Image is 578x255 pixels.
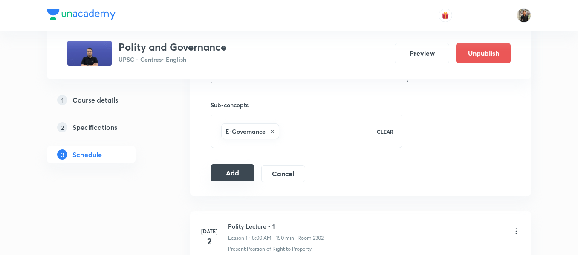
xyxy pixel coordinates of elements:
[201,227,218,235] h6: [DATE]
[442,11,449,19] img: avatar
[72,95,118,105] h5: Course details
[395,43,449,63] button: Preview
[67,41,112,66] img: a931f494cc474c84839cae22cdc5de9f.jpg
[47,92,163,109] a: 1Course details
[47,9,116,20] img: Company Logo
[211,100,402,109] h6: Sub-concepts
[294,234,324,242] p: • Room 2302
[228,245,312,253] p: Present Position of Right to Property
[47,119,163,136] a: 2Specifications
[228,222,324,231] h6: Polity Lecture - 1
[439,9,452,22] button: avatar
[377,128,393,135] p: CLEAR
[47,9,116,22] a: Company Logo
[225,127,266,136] h6: E-Governance
[456,43,511,63] button: Unpublish
[57,95,67,105] p: 1
[517,8,531,23] img: Yudhishthir
[228,234,294,242] p: Lesson 1 • 8:00 AM • 150 min
[261,165,305,182] button: Cancel
[118,55,226,64] p: UPSC - Centres • English
[72,122,117,132] h5: Specifications
[57,122,67,132] p: 2
[118,41,226,53] h3: Polity and Governance
[72,149,102,160] h5: Schedule
[57,149,67,160] p: 3
[211,164,254,181] button: Add
[201,235,218,248] h4: 2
